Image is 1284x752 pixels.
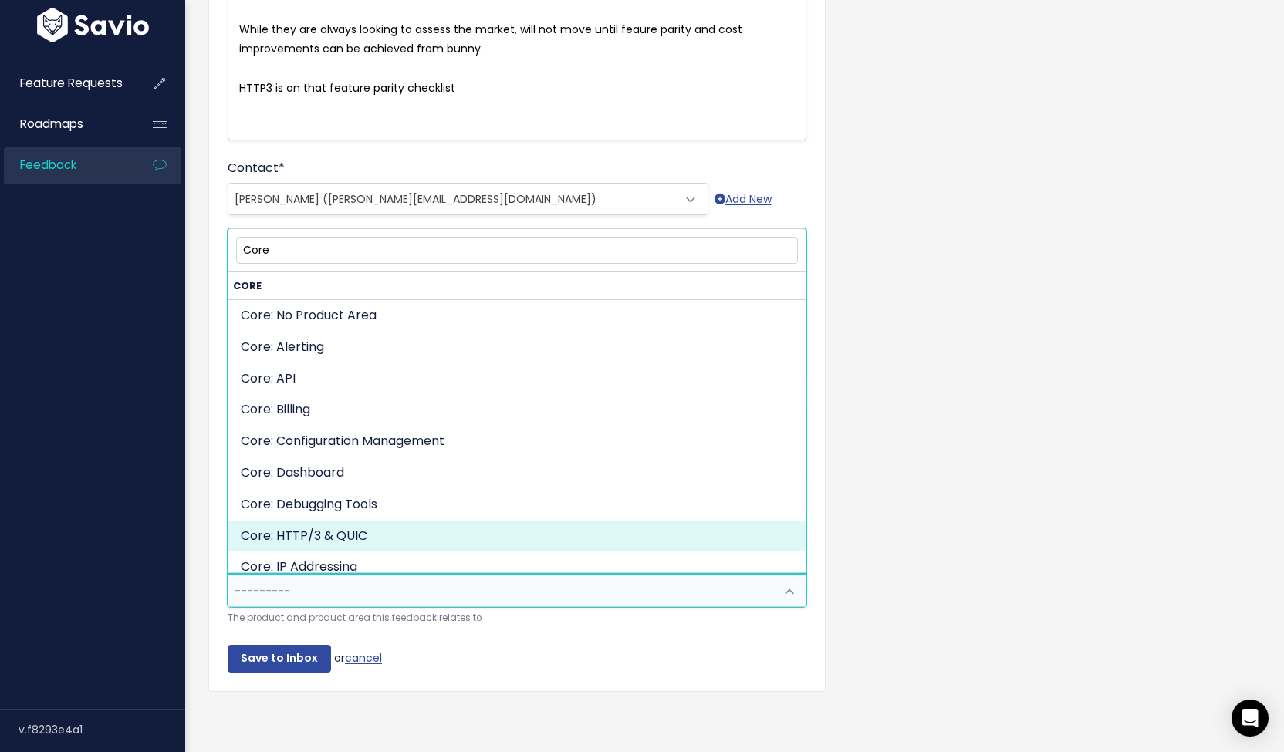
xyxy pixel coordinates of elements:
[235,583,290,599] span: ---------
[239,80,455,96] span: HTTP3 is on that feature parity checklist
[228,610,806,626] small: The product and product area this feedback relates to
[228,363,806,395] li: Core: API
[4,66,128,101] a: Feature Requests
[20,75,123,91] span: Feature Requests
[715,190,772,209] a: Add New
[228,426,806,457] li: Core: Configuration Management
[228,551,806,583] li: Core: IP Addressing
[228,272,806,299] strong: Core
[239,22,745,56] span: While they are always looking to assess the market, will not move until feaure parity and cost im...
[235,191,596,207] span: [PERSON_NAME] ([PERSON_NAME][EMAIL_ADDRESS][DOMAIN_NAME])
[228,184,677,214] span: Miriam Schwab (miriams@elementor.com)
[228,394,806,426] li: Core: Billing
[33,7,153,42] img: logo-white.9d6f32f41409.svg
[4,147,128,183] a: Feedback
[4,106,128,142] a: Roadmaps
[228,489,806,521] li: Core: Debugging Tools
[20,157,76,173] span: Feedback
[228,645,331,673] input: Save to Inbox
[228,183,708,215] span: Miriam Schwab (miriams@elementor.com)
[19,710,185,750] div: v.f8293e4a1
[228,300,806,332] li: Core: No Product Area
[228,521,806,552] li: Core: HTTP/3 & QUIC
[228,457,806,489] li: Core: Dashboard
[228,272,806,709] li: Core
[228,159,285,177] label: Contact
[1232,700,1269,737] div: Open Intercom Messenger
[345,650,382,666] a: cancel
[228,332,806,363] li: Core: Alerting
[20,116,83,132] span: Roadmaps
